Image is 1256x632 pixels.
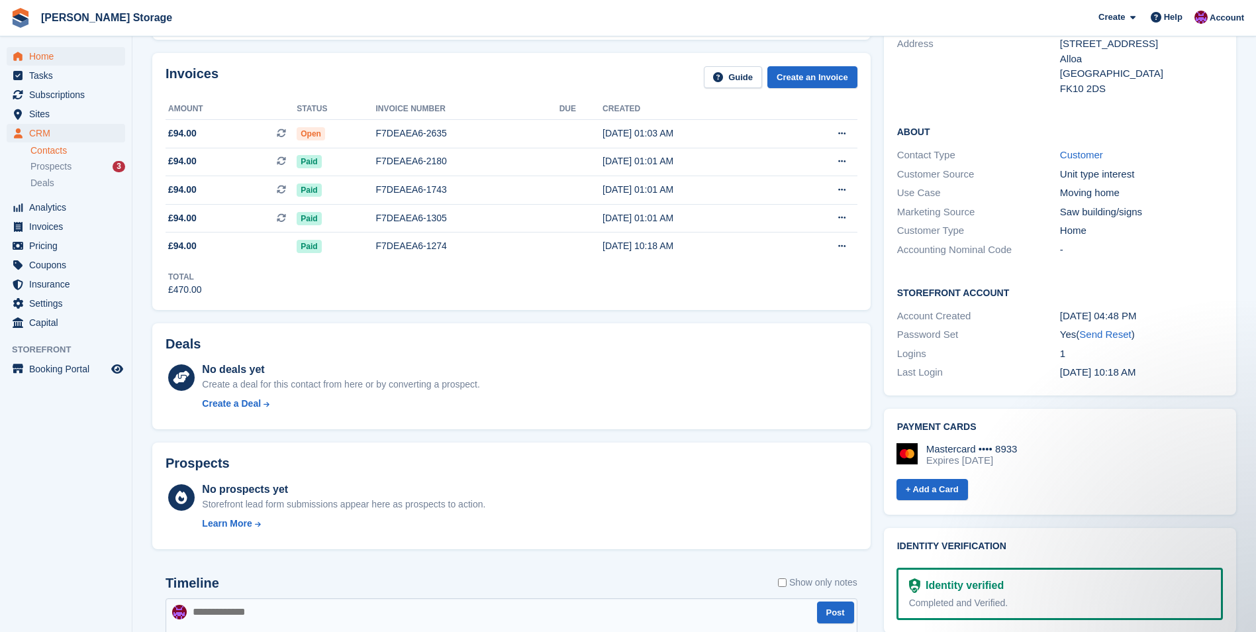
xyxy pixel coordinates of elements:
a: Customer [1060,149,1103,160]
a: menu [7,217,125,236]
th: Invoice number [376,99,559,120]
a: menu [7,360,125,378]
th: Created [603,99,785,120]
div: Identity verified [920,578,1004,594]
input: Show only notes [778,576,787,590]
h2: Invoices [166,66,218,88]
div: FK10 2DS [1060,81,1223,97]
a: menu [7,256,125,274]
time: 2025-06-13 09:18:21 UTC [1060,366,1136,378]
span: Storefront [12,343,132,356]
a: Guide [704,66,762,88]
span: Capital [29,313,109,332]
div: Learn More [202,517,252,531]
span: Paid [297,240,321,253]
div: Last Login [897,365,1060,380]
div: F7DEAEA6-2180 [376,154,559,168]
h2: Payment cards [897,422,1223,433]
div: F7DEAEA6-2635 [376,127,559,140]
img: Audra Whitelaw [1194,11,1208,24]
h2: About [897,125,1223,138]
span: Paid [297,184,321,197]
img: stora-icon-8386f47178a22dfd0bd8f6a31ec36ba5ce8667c1dd55bd0f319d3a0aa187defe.svg [11,8,30,28]
div: F7DEAEA6-1274 [376,239,559,253]
div: Moving home [1060,185,1223,201]
h2: Storefront Account [897,286,1223,299]
span: Subscriptions [29,85,109,104]
div: F7DEAEA6-1743 [376,183,559,197]
h2: Prospects [166,456,230,471]
a: menu [7,237,125,255]
a: [PERSON_NAME] Storage [36,7,177,28]
span: Settings [29,294,109,313]
div: Unit type interest [1060,167,1223,182]
a: Contacts [30,144,125,157]
span: Insurance [29,275,109,293]
div: Account Created [897,309,1060,324]
a: menu [7,313,125,332]
div: No deals yet [202,362,479,378]
a: menu [7,47,125,66]
span: Tasks [29,66,109,85]
div: [DATE] 01:01 AM [603,154,785,168]
span: Invoices [29,217,109,236]
a: Create an Invoice [767,66,857,88]
img: Mastercard Logo [896,443,918,464]
a: Send Reset [1079,329,1131,340]
div: Marketing Source [897,205,1060,220]
span: £94.00 [168,239,197,253]
a: Deals [30,176,125,190]
label: Show only notes [778,576,857,590]
div: £470.00 [168,283,202,297]
span: £94.00 [168,183,197,197]
span: Pricing [29,237,109,255]
th: Due [559,99,603,120]
div: [GEOGRAPHIC_DATA] [1060,66,1223,81]
span: Help [1164,11,1183,24]
a: Prospects 3 [30,160,125,174]
div: Customer Source [897,167,1060,182]
div: Storefront lead form submissions appear here as prospects to action. [202,498,485,511]
a: menu [7,275,125,293]
div: Accounting Nominal Code [897,242,1060,258]
span: Deals [30,177,54,189]
a: menu [7,198,125,217]
a: Preview store [109,361,125,377]
div: Total [168,271,202,283]
div: Contact Type [897,148,1060,163]
img: Identity Verification Ready [909,578,920,593]
a: menu [7,105,125,123]
a: + Add a Card [896,479,968,501]
span: £94.00 [168,127,197,140]
div: [DATE] 04:48 PM [1060,309,1223,324]
div: Yes [1060,327,1223,342]
div: Password Set [897,327,1060,342]
a: menu [7,85,125,104]
div: Completed and Verified. [909,596,1210,610]
div: Use Case [897,185,1060,201]
div: [DATE] 01:01 AM [603,211,785,225]
span: £94.00 [168,154,197,168]
span: Account [1210,11,1244,25]
div: Alloa [1060,52,1223,67]
a: menu [7,294,125,313]
th: Status [297,99,375,120]
div: [DATE] 01:01 AM [603,183,785,197]
div: Create a deal for this contact from here or by converting a prospect. [202,378,479,392]
span: Open [297,127,325,140]
span: Sites [29,105,109,123]
span: Create [1098,11,1125,24]
div: Mastercard •••• 8933 [926,443,1018,455]
span: Home [29,47,109,66]
div: Logins [897,346,1060,362]
div: [DATE] 01:03 AM [603,127,785,140]
div: [STREET_ADDRESS] [1060,36,1223,52]
div: F7DEAEA6-1305 [376,211,559,225]
div: - [1060,242,1223,258]
div: No prospects yet [202,482,485,498]
div: 1 [1060,346,1223,362]
h2: Deals [166,337,201,352]
a: menu [7,124,125,142]
div: Customer Type [897,223,1060,238]
th: Amount [166,99,297,120]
